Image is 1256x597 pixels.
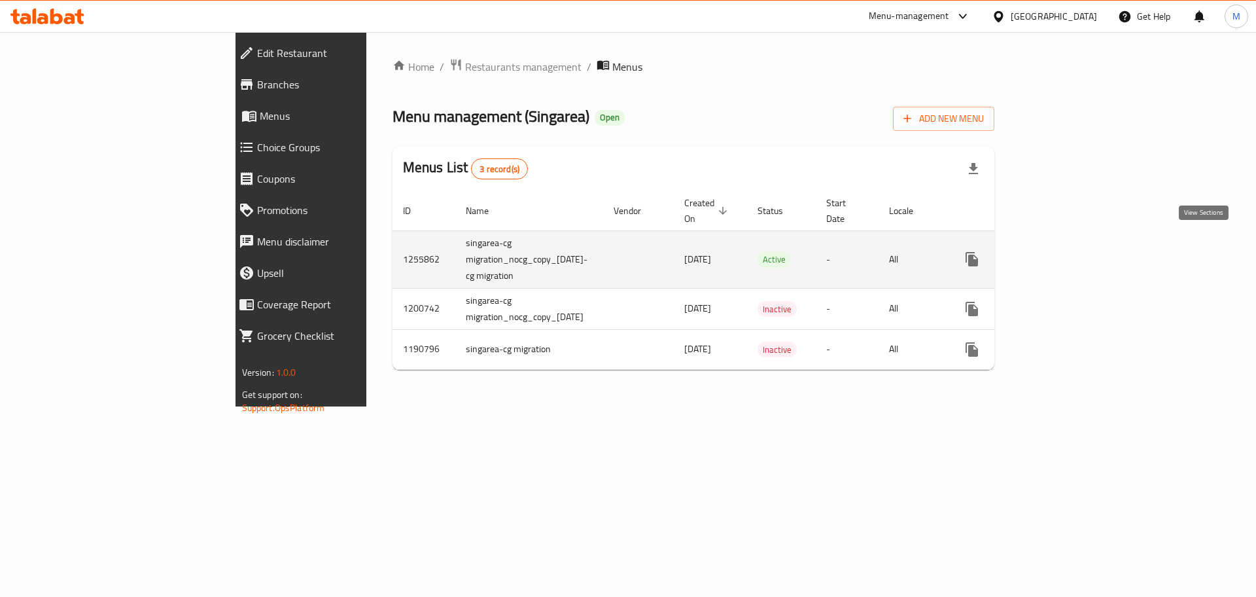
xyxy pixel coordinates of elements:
span: M [1232,9,1240,24]
span: Menu management ( Singarea ) [392,101,589,131]
span: 3 record(s) [472,163,527,175]
span: Inactive [758,342,797,357]
span: Start Date [826,195,863,226]
a: Branches [228,69,445,100]
a: Edit Restaurant [228,37,445,69]
span: ID [403,203,428,219]
span: Version: [242,364,274,381]
span: Coverage Report [257,297,435,312]
a: Coupons [228,163,445,194]
div: Total records count [471,158,528,179]
span: Coupons [257,171,435,187]
td: singarea-cg migration [455,329,603,369]
a: Menu disclaimer [228,226,445,257]
div: Inactive [758,301,797,317]
span: Edit Restaurant [257,45,435,61]
a: Choice Groups [228,132,445,163]
button: Change Status [988,334,1019,365]
span: Name [466,203,506,219]
td: - [816,230,879,288]
td: - [816,288,879,329]
button: Change Status [988,244,1019,275]
span: [DATE] [684,300,711,317]
button: Add New Menu [893,107,994,131]
td: singarea-cg migration_nocg_copy_[DATE] [455,288,603,329]
td: - [816,329,879,369]
span: Inactive [758,302,797,317]
td: All [879,230,946,288]
a: Restaurants management [449,58,582,75]
th: Actions [946,191,1092,231]
a: Promotions [228,194,445,226]
span: Locale [889,203,930,219]
a: Coverage Report [228,289,445,320]
a: Upsell [228,257,445,289]
a: Grocery Checklist [228,320,445,352]
span: Status [758,203,800,219]
span: 1.0.0 [276,364,296,381]
td: All [879,288,946,329]
span: Active [758,252,791,267]
span: Grocery Checklist [257,328,435,344]
td: All [879,329,946,369]
button: more [956,334,988,365]
span: Get support on: [242,386,302,403]
span: Add New Menu [903,111,984,127]
span: Open [595,112,625,123]
button: more [956,293,988,325]
li: / [587,59,591,75]
div: Export file [958,153,989,185]
span: Menu disclaimer [257,234,435,249]
span: Created On [684,195,731,226]
button: more [956,244,988,275]
span: Choice Groups [257,139,435,155]
span: Promotions [257,202,435,218]
table: enhanced table [392,191,1092,370]
span: Menus [612,59,642,75]
div: Menu-management [869,9,949,24]
div: [GEOGRAPHIC_DATA] [1011,9,1097,24]
div: Active [758,252,791,268]
span: [DATE] [684,340,711,357]
span: Restaurants management [465,59,582,75]
button: Change Status [988,293,1019,325]
a: Menus [228,100,445,132]
a: Support.OpsPlatform [242,399,325,416]
td: singarea-cg migration_nocg_copy_[DATE]-cg migration [455,230,603,288]
nav: breadcrumb [392,58,995,75]
span: Menus [260,108,435,124]
span: Branches [257,77,435,92]
span: Upsell [257,265,435,281]
span: Vendor [614,203,658,219]
div: Open [595,110,625,126]
span: [DATE] [684,251,711,268]
h2: Menus List [403,158,528,179]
